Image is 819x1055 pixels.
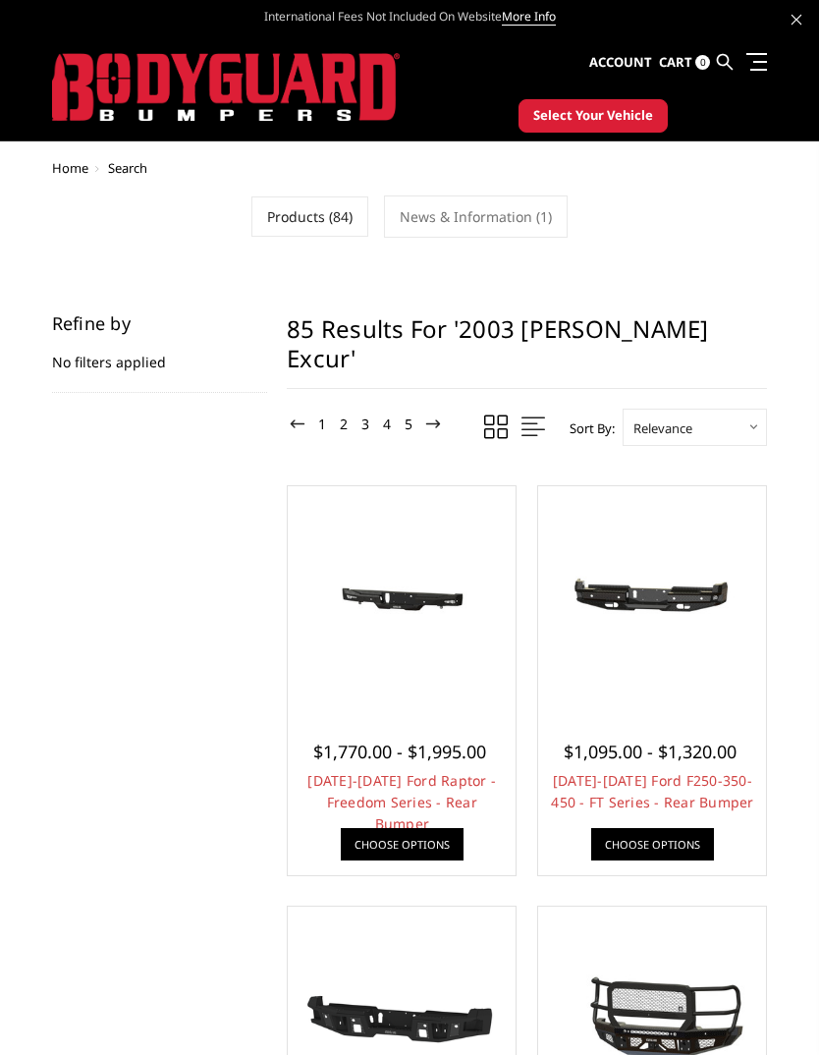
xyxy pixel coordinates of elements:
a: 4 [380,415,394,434]
span: $1,095.00 - $1,320.00 [564,740,737,763]
a: [DATE]-[DATE] Ford Raptor - Freedom Series - Rear Bumper [307,771,496,833]
a: [DATE]-[DATE] Ford F250-350-450 - FT Series - Rear Bumper [551,771,753,811]
span: Account [589,53,652,71]
span: Select Your Vehicle [533,106,653,126]
img: 2023-2025 Ford F250-350-450 - FT Series - Rear Bumper [543,548,761,652]
span: Cart [659,53,692,71]
a: 2 [337,415,351,434]
a: 3 [358,415,372,434]
button: Select Your Vehicle [519,99,668,133]
span: 0 [695,55,710,70]
a: Account [589,36,652,89]
img: BODYGUARD BUMPERS [52,53,400,122]
a: News & Information (1) [384,195,568,238]
a: Choose Options [591,828,714,861]
a: Home [52,159,88,177]
label: Sort By: [559,414,615,443]
a: 5 [402,415,415,434]
h5: Refine by [52,314,268,332]
div: No filters applied [52,314,268,393]
a: Cart 0 [659,36,710,89]
img: 2021-2025 Ford Raptor - Freedom Series - Rear Bumper [293,548,511,652]
a: Choose Options [341,828,464,861]
a: Products (84) [251,196,368,237]
span: Search [108,159,147,177]
a: 2023-2025 Ford F250-350-450 - FT Series - Rear Bumper [543,491,761,709]
a: 2021-2025 Ford Raptor - Freedom Series - Rear Bumper 2021-2025 Ford Raptor - Freedom Series - Rea... [293,491,511,709]
h1: 85 results for '2003 [PERSON_NAME] excur' [287,314,767,389]
a: 1 [315,415,329,434]
a: More Info [502,8,556,26]
span: $1,770.00 - $1,995.00 [313,740,486,763]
